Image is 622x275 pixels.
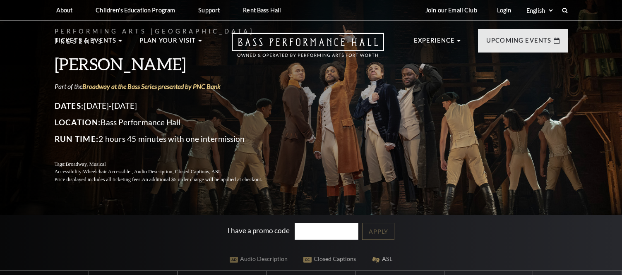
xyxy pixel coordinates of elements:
[65,161,106,167] span: Broadway, Musical
[228,226,290,235] label: I have a promo code
[55,134,99,143] span: Run Time:
[96,7,175,14] p: Children's Education Program
[82,82,221,90] a: Broadway at the Bass Series presented by PNC Bank
[55,160,282,168] p: Tags:
[55,116,282,129] p: Bass Performance Hall
[55,168,282,176] p: Accessibility:
[55,117,101,127] span: Location:
[55,101,84,110] span: Dates:
[55,36,117,50] p: Tickets & Events
[198,7,220,14] p: Support
[55,82,282,91] p: Part of the
[243,7,281,14] p: Rent Bass Hall
[83,169,221,175] span: Wheelchair Accessible , Audio Description, Closed Captions, ASL
[55,132,282,146] p: 2 hours 45 minutes with one intermission
[414,36,455,50] p: Experience
[55,99,282,112] p: [DATE]-[DATE]
[56,7,73,14] p: About
[55,176,282,184] p: Price displayed includes all ticketing fees.
[142,177,262,182] span: An additional $5 order charge will be applied at checkout.
[139,36,196,50] p: Plan Your Visit
[486,36,552,50] p: Upcoming Events
[525,7,554,14] select: Select:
